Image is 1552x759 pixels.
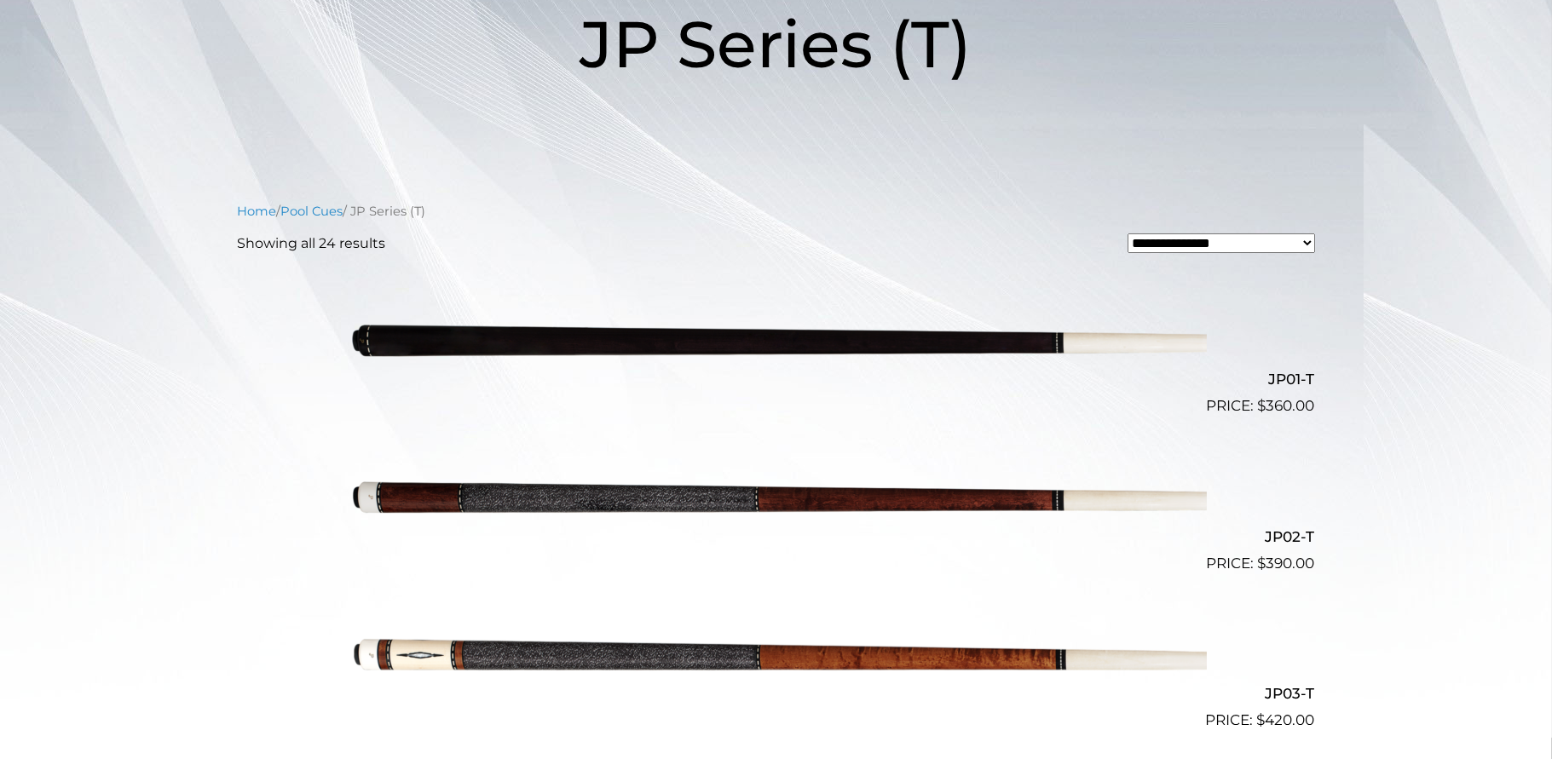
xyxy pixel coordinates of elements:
[238,267,1315,417] a: JP01-T $360.00
[238,233,386,254] p: Showing all 24 results
[1128,233,1315,253] select: Shop order
[238,204,277,219] a: Home
[238,364,1315,395] h2: JP01-T
[281,204,343,219] a: Pool Cues
[1257,711,1315,728] bdi: 420.00
[1258,555,1266,572] span: $
[238,582,1315,732] a: JP03-T $420.00
[238,202,1315,221] nav: Breadcrumb
[1258,397,1315,414] bdi: 360.00
[346,582,1207,725] img: JP03-T
[346,424,1207,567] img: JP02-T
[346,267,1207,411] img: JP01-T
[238,424,1315,574] a: JP02-T $390.00
[238,520,1315,552] h2: JP02-T
[1257,711,1266,728] span: $
[1258,397,1266,414] span: $
[238,678,1315,710] h2: JP03-T
[1258,555,1315,572] bdi: 390.00
[580,4,972,83] span: JP Series (T)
